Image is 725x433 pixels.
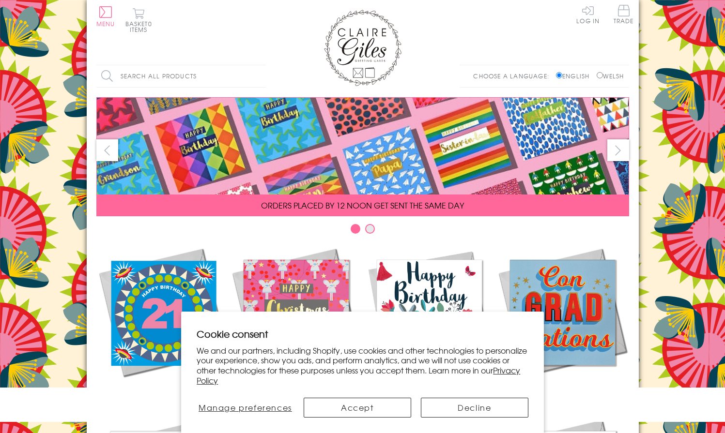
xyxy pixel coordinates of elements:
[597,72,603,78] input: Welsh
[96,246,230,398] a: New Releases
[556,72,562,78] input: English
[197,327,528,341] h2: Cookie consent
[597,72,624,80] label: Welsh
[197,398,293,418] button: Manage preferences
[421,398,528,418] button: Decline
[614,5,634,26] a: Trade
[96,224,629,239] div: Carousel Pagination
[96,65,266,87] input: Search all products
[556,72,594,80] label: English
[614,5,634,24] span: Trade
[96,19,115,28] span: Menu
[351,224,360,234] button: Carousel Page 1 (Current Slide)
[365,224,375,234] button: Carousel Page 2
[473,72,554,80] p: Choose a language:
[230,246,363,398] a: Christmas
[197,345,528,386] p: We and our partners, including Shopify, use cookies and other technologies to personalize your ex...
[261,199,464,211] span: ORDERS PLACED BY 12 NOON GET SENT THE SAME DAY
[576,5,600,24] a: Log In
[131,386,194,398] span: New Releases
[304,398,411,418] button: Accept
[256,65,266,87] input: Search
[199,402,292,413] span: Manage preferences
[324,10,401,86] img: Claire Giles Greetings Cards
[96,139,118,161] button: prev
[125,8,152,32] button: Basket0 items
[538,386,587,398] span: Academic
[130,19,152,34] span: 0 items
[496,246,629,398] a: Academic
[607,139,629,161] button: next
[363,246,496,398] a: Birthdays
[197,364,520,386] a: Privacy Policy
[96,6,115,27] button: Menu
